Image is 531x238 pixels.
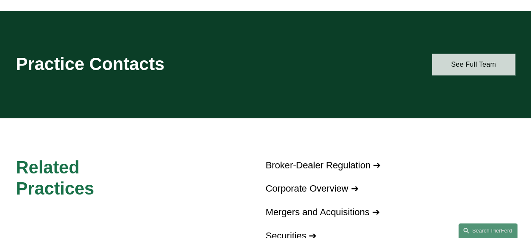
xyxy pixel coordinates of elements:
[265,160,381,170] a: Broker-Dealer Regulation ➔
[16,157,94,198] span: Related Practices
[16,54,245,75] h2: Practice Contacts
[432,54,515,75] a: See Full Team
[265,183,358,194] a: Corporate Overview ➔
[458,223,517,238] a: Search this site
[265,207,379,217] a: Mergers and Acquisitions ➔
